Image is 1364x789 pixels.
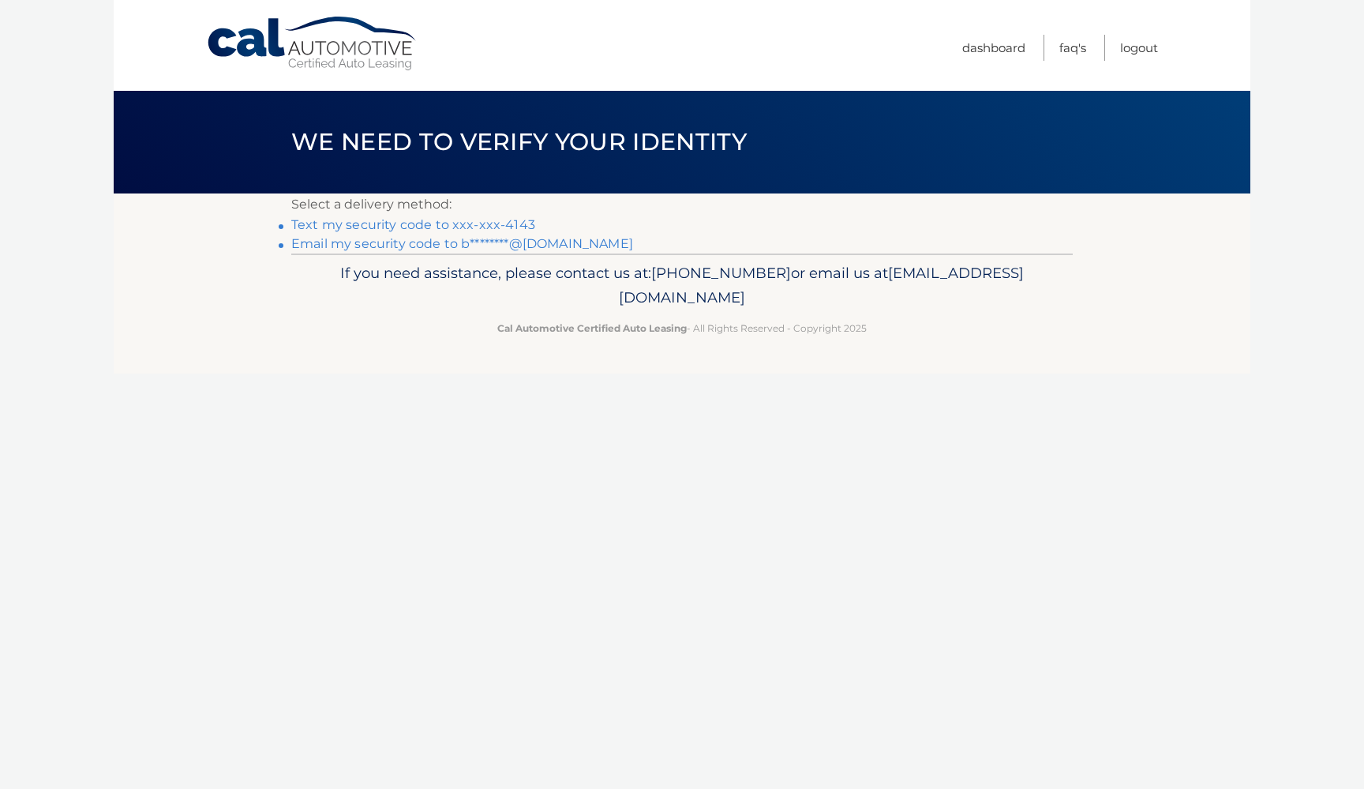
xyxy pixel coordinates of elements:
[291,193,1073,216] p: Select a delivery method:
[302,261,1062,311] p: If you need assistance, please contact us at: or email us at
[1059,35,1086,61] a: FAQ's
[291,217,535,232] a: Text my security code to xxx-xxx-4143
[291,127,747,156] span: We need to verify your identity
[291,236,633,251] a: Email my security code to b********@[DOMAIN_NAME]
[302,320,1062,336] p: - All Rights Reserved - Copyright 2025
[1120,35,1158,61] a: Logout
[497,322,687,334] strong: Cal Automotive Certified Auto Leasing
[651,264,791,282] span: [PHONE_NUMBER]
[206,16,419,72] a: Cal Automotive
[962,35,1025,61] a: Dashboard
